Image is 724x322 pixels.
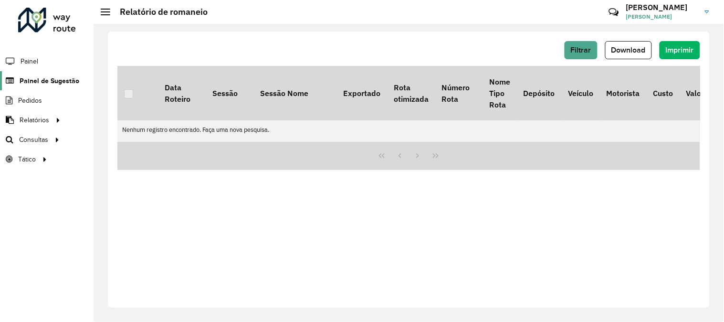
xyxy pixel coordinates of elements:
[611,46,646,54] span: Download
[18,96,42,106] span: Pedidos
[158,66,206,120] th: Data Roteiro
[666,46,694,54] span: Imprimir
[626,12,698,21] span: [PERSON_NAME]
[110,7,208,17] h2: Relatório de romaneio
[517,66,561,120] th: Depósito
[20,76,79,86] span: Painel de Sugestão
[626,3,698,12] h3: [PERSON_NAME]
[483,66,517,120] th: Nome Tipo Rota
[18,154,36,164] span: Tático
[21,56,38,66] span: Painel
[600,66,646,120] th: Motorista
[680,66,711,120] th: Valor
[20,115,49,125] span: Relatórios
[337,66,387,120] th: Exportado
[565,41,598,59] button: Filtrar
[571,46,591,54] span: Filtrar
[562,66,600,120] th: Veículo
[605,41,652,59] button: Download
[603,2,624,22] a: Contato Rápido
[19,135,48,145] span: Consultas
[387,66,435,120] th: Rota otimizada
[253,66,337,120] th: Sessão Nome
[660,41,700,59] button: Imprimir
[206,66,253,120] th: Sessão
[646,66,679,120] th: Custo
[435,66,483,120] th: Número Rota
